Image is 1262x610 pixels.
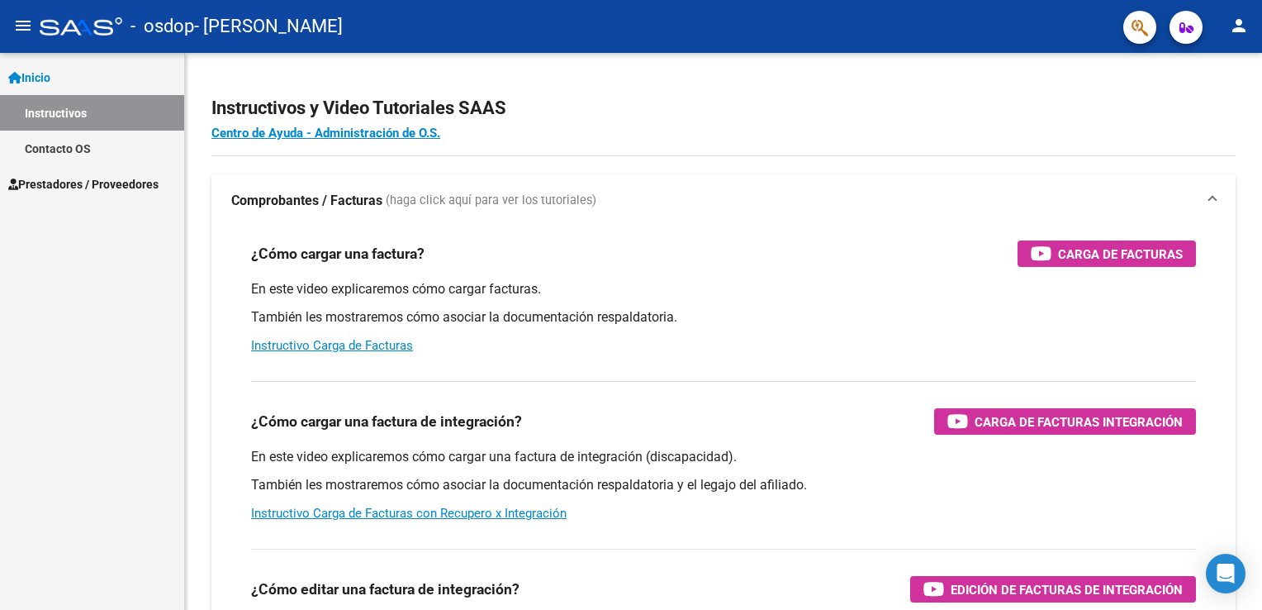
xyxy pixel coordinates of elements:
[211,93,1236,124] h2: Instructivos y Video Tutoriales SAAS
[1229,16,1249,36] mat-icon: person
[251,338,413,353] a: Instructivo Carga de Facturas
[251,578,520,601] h3: ¿Cómo editar una factura de integración?
[8,69,50,87] span: Inicio
[934,408,1196,435] button: Carga de Facturas Integración
[211,126,440,141] a: Centro de Ayuda - Administración de O.S.
[251,410,522,433] h3: ¿Cómo cargar una factura de integración?
[251,242,425,265] h3: ¿Cómo cargar una factura?
[211,174,1236,227] mat-expansion-panel-header: Comprobantes / Facturas (haga click aquí para ver los tutoriales)
[251,476,1196,494] p: También les mostraremos cómo asociar la documentación respaldatoria y el legajo del afiliado.
[1206,554,1245,593] div: Open Intercom Messenger
[1058,244,1183,264] span: Carga de Facturas
[251,308,1196,326] p: También les mostraremos cómo asociar la documentación respaldatoria.
[130,8,194,45] span: - osdop
[951,579,1183,600] span: Edición de Facturas de integración
[251,506,567,521] a: Instructivo Carga de Facturas con Recupero x Integración
[251,448,1196,466] p: En este video explicaremos cómo cargar una factura de integración (discapacidad).
[13,16,33,36] mat-icon: menu
[910,576,1196,603] button: Edición de Facturas de integración
[231,192,382,210] strong: Comprobantes / Facturas
[1018,241,1196,267] button: Carga de Facturas
[8,175,159,193] span: Prestadores / Proveedores
[194,8,343,45] span: - [PERSON_NAME]
[975,412,1183,432] span: Carga de Facturas Integración
[386,192,596,210] span: (haga click aquí para ver los tutoriales)
[251,280,1196,298] p: En este video explicaremos cómo cargar facturas.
